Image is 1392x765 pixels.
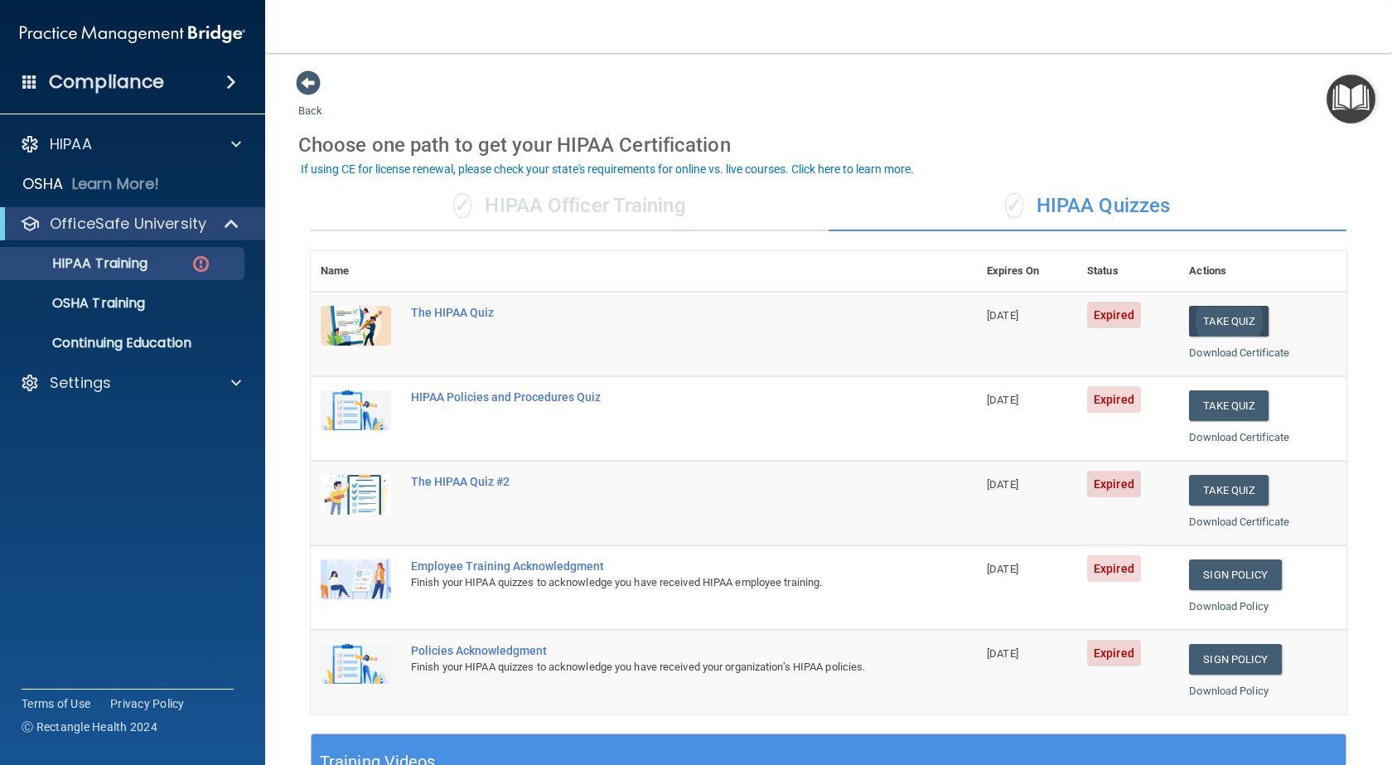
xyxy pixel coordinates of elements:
[298,85,322,117] a: Back
[1087,302,1141,328] span: Expired
[11,295,145,312] p: OSHA Training
[1327,75,1375,123] button: Open Resource Center
[1087,471,1141,497] span: Expired
[311,182,829,231] div: HIPAA Officer Training
[1005,193,1023,218] span: ✓
[411,559,894,573] div: Employee Training Acknowledgment
[411,657,894,677] div: Finish your HIPAA quizzes to acknowledge you have received your organization’s HIPAA policies.
[1087,386,1141,413] span: Expired
[298,121,1359,169] div: Choose one path to get your HIPAA Certification
[1087,555,1141,582] span: Expired
[22,719,157,735] span: Ⓒ Rectangle Health 2024
[20,373,241,393] a: Settings
[50,134,92,154] p: HIPAA
[50,214,206,234] p: OfficeSafe University
[977,251,1077,292] th: Expires On
[20,134,241,154] a: HIPAA
[1189,600,1269,612] a: Download Policy
[1179,251,1346,292] th: Actions
[1189,559,1281,590] a: Sign Policy
[411,644,894,657] div: Policies Acknowledgment
[110,695,185,712] a: Privacy Policy
[411,306,894,319] div: The HIPAA Quiz
[987,309,1018,322] span: [DATE]
[301,163,914,175] div: If using CE for license renewal, please check your state's requirements for online vs. live cours...
[987,647,1018,660] span: [DATE]
[22,695,90,712] a: Terms of Use
[987,478,1018,491] span: [DATE]
[1189,516,1289,528] a: Download Certificate
[20,17,245,51] img: PMB logo
[411,390,894,404] div: HIPAA Policies and Procedures Quiz
[49,70,164,94] h4: Compliance
[298,161,916,177] button: If using CE for license renewal, please check your state's requirements for online vs. live cours...
[50,373,111,393] p: Settings
[1087,640,1141,666] span: Expired
[72,174,160,194] p: Learn More!
[20,214,240,234] a: OfficeSafe University
[191,254,211,274] img: danger-circle.6113f641.png
[829,182,1346,231] div: HIPAA Quizzes
[411,573,894,593] div: Finish your HIPAA quizzes to acknowledge you have received HIPAA employee training.
[1189,644,1281,675] a: Sign Policy
[1189,431,1289,443] a: Download Certificate
[1189,475,1269,506] button: Take Quiz
[987,563,1018,575] span: [DATE]
[11,335,237,351] p: Continuing Education
[1189,390,1269,421] button: Take Quiz
[1189,346,1289,359] a: Download Certificate
[411,475,894,488] div: The HIPAA Quiz #2
[311,251,401,292] th: Name
[1189,685,1269,697] a: Download Policy
[453,193,471,218] span: ✓
[1189,306,1269,337] button: Take Quiz
[22,174,64,194] p: OSHA
[987,394,1018,406] span: [DATE]
[11,255,147,272] p: HIPAA Training
[1077,251,1179,292] th: Status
